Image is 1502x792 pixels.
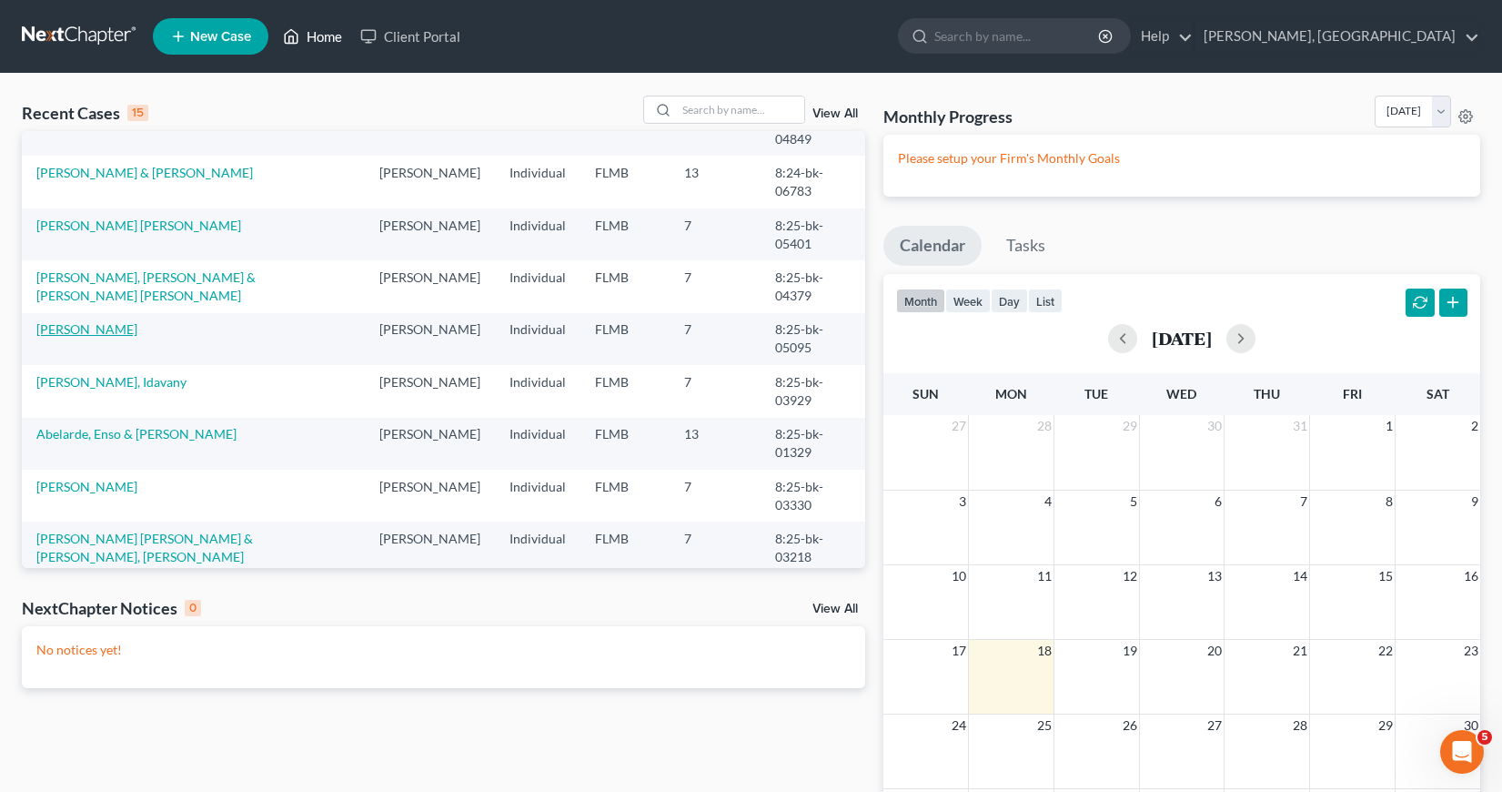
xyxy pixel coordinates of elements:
td: [PERSON_NAME] [365,208,495,260]
button: list [1028,289,1063,313]
a: Help [1132,20,1193,53]
a: [PERSON_NAME] [36,321,137,337]
span: 19 [1121,640,1139,662]
span: 28 [1291,715,1309,736]
td: [PERSON_NAME] [365,260,495,312]
span: 27 [1205,715,1224,736]
td: [PERSON_NAME] [365,470,495,522]
span: 30 [1205,415,1224,437]
span: 28 [1035,415,1053,437]
td: FLMB [580,260,670,312]
td: [PERSON_NAME] [365,365,495,417]
a: [PERSON_NAME], [PERSON_NAME] & [PERSON_NAME] [PERSON_NAME] [36,269,256,303]
td: FLMB [580,313,670,365]
a: [PERSON_NAME] [PERSON_NAME] [36,218,241,233]
span: 7 [1298,491,1309,513]
div: NextChapter Notices [22,597,201,619]
a: [PERSON_NAME], [GEOGRAPHIC_DATA] [1195,20,1479,53]
span: 23 [1462,640,1480,662]
td: FLMB [580,418,670,470]
span: 6 [1213,491,1224,513]
td: 8:25-bk-01329 [761,418,865,470]
td: 7 [670,522,761,574]
span: 17 [950,640,968,662]
td: FLMB [580,208,670,260]
span: 5 [1477,730,1492,745]
span: 3 [957,491,968,513]
td: Individual [495,156,580,208]
span: 31 [1291,415,1309,437]
span: 25 [1035,715,1053,736]
span: 10 [950,565,968,587]
td: 8:25-bk-03218 [761,522,865,574]
a: Client Portal [351,20,469,53]
td: Individual [495,208,580,260]
td: 8:24-bk-06783 [761,156,865,208]
span: Sun [912,386,939,401]
td: 7 [670,470,761,522]
td: 8:25-bk-05095 [761,313,865,365]
td: Individual [495,522,580,574]
td: 8:25-bk-04379 [761,260,865,312]
button: month [896,289,945,313]
div: 15 [127,105,148,121]
span: Mon [995,386,1027,401]
span: New Case [190,30,251,44]
span: 29 [1376,715,1395,736]
td: FLMB [580,522,670,574]
td: [PERSON_NAME] [365,313,495,365]
td: 13 [670,156,761,208]
span: 1 [1384,415,1395,437]
input: Search by name... [677,96,804,123]
span: 13 [1205,565,1224,587]
span: 18 [1035,640,1053,662]
td: [PERSON_NAME] [365,156,495,208]
span: 26 [1121,715,1139,736]
span: 9 [1469,491,1480,513]
td: 7 [670,365,761,417]
span: 29 [1121,415,1139,437]
input: Search by name... [934,19,1101,53]
td: 7 [670,260,761,312]
iframe: Intercom live chat [1440,730,1484,774]
a: Calendar [883,226,982,266]
h2: [DATE] [1152,329,1212,348]
span: 12 [1121,565,1139,587]
a: [PERSON_NAME] [PERSON_NAME] & [PERSON_NAME], [PERSON_NAME] [36,531,253,564]
button: week [945,289,991,313]
td: FLMB [580,365,670,417]
p: Please setup your Firm's Monthly Goals [898,149,1466,168]
td: [PERSON_NAME] [365,418,495,470]
span: 22 [1376,640,1395,662]
a: View All [812,107,858,120]
span: Tue [1084,386,1108,401]
td: 8:25-bk-03330 [761,470,865,522]
span: 27 [950,415,968,437]
td: Individual [495,260,580,312]
td: Individual [495,418,580,470]
span: 11 [1035,565,1053,587]
a: [PERSON_NAME], Idavany [36,374,186,390]
td: 8:25-bk-03929 [761,365,865,417]
a: Home [274,20,351,53]
h3: Monthly Progress [883,106,1013,127]
a: View All [812,603,858,615]
a: Abelarde, Enso & [PERSON_NAME] [36,426,237,442]
td: 13 [670,418,761,470]
td: 7 [670,208,761,260]
button: day [991,289,1028,313]
td: Individual [495,313,580,365]
span: 21 [1291,640,1309,662]
td: Individual [495,470,580,522]
span: Sat [1426,386,1449,401]
span: 24 [950,715,968,736]
span: 5 [1128,491,1139,513]
td: 7 [670,313,761,365]
a: Tasks [990,226,1062,266]
span: 14 [1291,565,1309,587]
span: 16 [1462,565,1480,587]
span: 30 [1462,715,1480,736]
td: FLMB [580,156,670,208]
span: Thu [1254,386,1280,401]
span: 15 [1376,565,1395,587]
